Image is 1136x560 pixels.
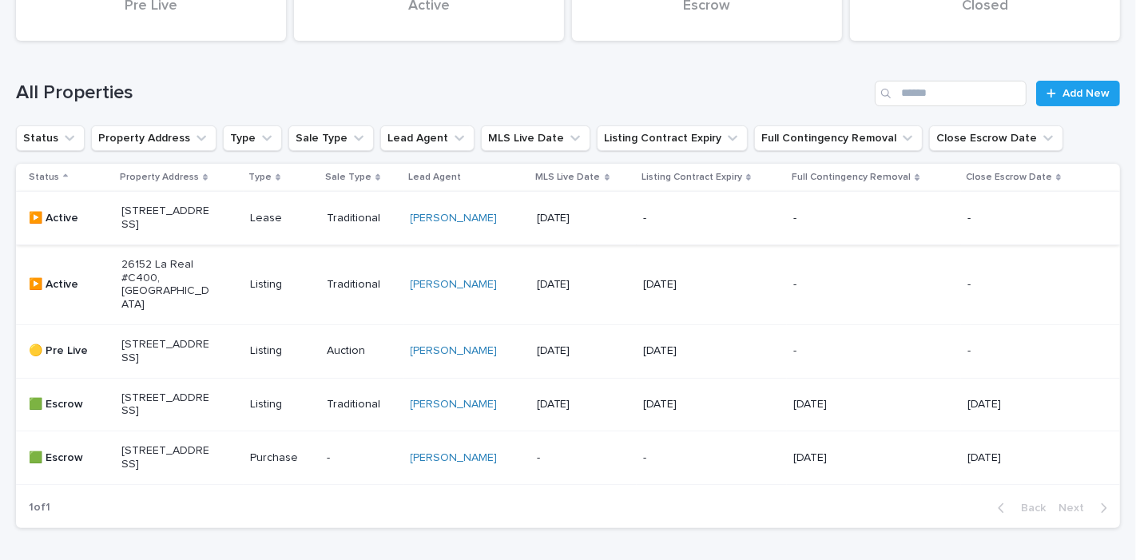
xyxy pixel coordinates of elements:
tr: ▶️ Active[STREET_ADDRESS]LeaseTraditional[PERSON_NAME] [DATE]--- [16,192,1120,245]
a: [PERSON_NAME] [411,398,498,411]
p: 🟡 Pre Live [29,344,109,358]
p: [DATE] [967,398,1056,411]
p: Purchase [250,451,314,465]
button: Listing Contract Expiry [597,125,748,151]
tr: 🟩 Escrow[STREET_ADDRESS]Purchase-[PERSON_NAME] --[DATE][DATE] [16,431,1120,485]
button: Status [16,125,85,151]
tr: ▶️ Active26152 La Real #C400, [GEOGRAPHIC_DATA]ListingTraditional[PERSON_NAME] [DATE][DATE]-- [16,244,1120,324]
p: [STREET_ADDRESS] [121,338,210,365]
p: Status [29,169,59,186]
a: Add New [1036,81,1120,106]
p: 1 of 1 [16,488,63,527]
input: Search [875,81,1027,106]
p: - [537,451,626,465]
button: Sale Type [288,125,374,151]
p: - [793,212,882,225]
p: [STREET_ADDRESS] [121,391,210,419]
p: - [643,212,732,225]
p: Traditional [327,278,398,292]
button: Back [985,501,1052,515]
a: [PERSON_NAME] [411,451,498,465]
p: 🟩 Escrow [29,451,109,465]
p: Close Escrow Date [966,169,1052,186]
p: 26152 La Real #C400, [GEOGRAPHIC_DATA] [121,258,210,312]
p: [DATE] [643,344,732,358]
button: MLS Live Date [481,125,590,151]
p: [DATE] [537,212,626,225]
tr: 🟡 Pre Live[STREET_ADDRESS]ListingAuction[PERSON_NAME] [DATE][DATE]-- [16,324,1120,378]
button: Full Contingency Removal [754,125,923,151]
p: [DATE] [537,278,626,292]
p: Sale Type [325,169,371,186]
a: [PERSON_NAME] [411,212,498,225]
p: Lease [250,212,314,225]
button: Type [223,125,282,151]
p: 🟩 Escrow [29,398,109,411]
p: Traditional [327,212,398,225]
p: - [967,278,1056,292]
p: [DATE] [793,398,882,411]
button: Property Address [91,125,216,151]
button: Next [1052,501,1120,515]
p: Listing [250,398,314,411]
p: ▶️ Active [29,212,109,225]
p: Listing Contract Expiry [641,169,742,186]
h1: All Properties [16,81,868,105]
p: [STREET_ADDRESS] [121,444,210,471]
span: Next [1059,502,1094,514]
p: Auction [327,344,398,358]
p: MLS Live Date [535,169,601,186]
p: Lead Agent [409,169,462,186]
p: [DATE] [643,278,732,292]
p: - [793,344,882,358]
p: [DATE] [643,398,732,411]
a: [PERSON_NAME] [411,278,498,292]
p: Traditional [327,398,398,411]
span: Add New [1063,88,1110,99]
p: - [967,344,1056,358]
p: [DATE] [793,451,882,465]
p: [DATE] [537,344,626,358]
p: [DATE] [537,398,626,411]
tr: 🟩 Escrow[STREET_ADDRESS]ListingTraditional[PERSON_NAME] [DATE][DATE][DATE][DATE] [16,378,1120,431]
p: - [327,451,398,465]
p: - [643,451,732,465]
p: Listing [250,344,314,358]
span: Back [1011,502,1046,514]
p: [STREET_ADDRESS] [121,205,210,232]
p: - [793,278,882,292]
p: Full Contingency Removal [792,169,911,186]
p: Type [248,169,272,186]
button: Close Escrow Date [929,125,1063,151]
p: - [967,212,1056,225]
button: Lead Agent [380,125,475,151]
p: ▶️ Active [29,278,109,292]
p: [DATE] [967,451,1056,465]
p: Property Address [120,169,199,186]
a: [PERSON_NAME] [411,344,498,358]
p: Listing [250,278,314,292]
